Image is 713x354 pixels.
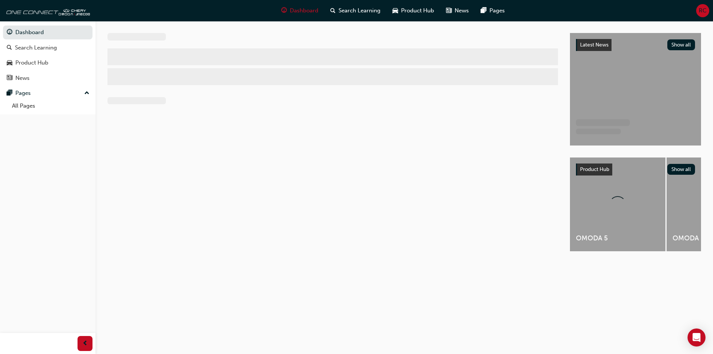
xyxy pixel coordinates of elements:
span: OMODA 5 [576,234,659,243]
span: News [455,6,469,15]
button: DashboardSearch LearningProduct HubNews [3,24,92,86]
a: OMODA 5 [570,157,665,251]
button: RC [696,4,709,17]
span: Product Hub [401,6,434,15]
span: Product Hub [580,166,609,172]
a: guage-iconDashboard [275,3,324,18]
a: pages-iconPages [475,3,511,18]
a: Product HubShow all [576,163,695,175]
span: car-icon [7,60,12,66]
span: car-icon [392,6,398,15]
a: Product Hub [3,56,92,70]
span: guage-icon [281,6,287,15]
div: Pages [15,89,31,97]
span: search-icon [330,6,336,15]
button: Pages [3,86,92,100]
a: Dashboard [3,25,92,39]
button: Show all [667,39,695,50]
div: Search Learning [15,43,57,52]
span: news-icon [7,75,12,82]
a: News [3,71,92,85]
a: car-iconProduct Hub [386,3,440,18]
a: Search Learning [3,41,92,55]
span: search-icon [7,45,12,51]
span: guage-icon [7,29,12,36]
span: pages-icon [7,90,12,97]
a: search-iconSearch Learning [324,3,386,18]
span: news-icon [446,6,452,15]
span: Latest News [580,42,609,48]
button: Show all [667,164,695,175]
a: All Pages [9,100,92,112]
span: prev-icon [82,339,88,348]
div: Product Hub [15,58,48,67]
span: up-icon [84,88,89,98]
span: pages-icon [481,6,486,15]
img: oneconnect [4,3,90,18]
a: Latest NewsShow all [576,39,695,51]
div: News [15,74,30,82]
a: news-iconNews [440,3,475,18]
span: Search Learning [339,6,380,15]
span: RC [699,6,707,15]
span: Pages [489,6,505,15]
span: Dashboard [290,6,318,15]
div: Open Intercom Messenger [688,328,706,346]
